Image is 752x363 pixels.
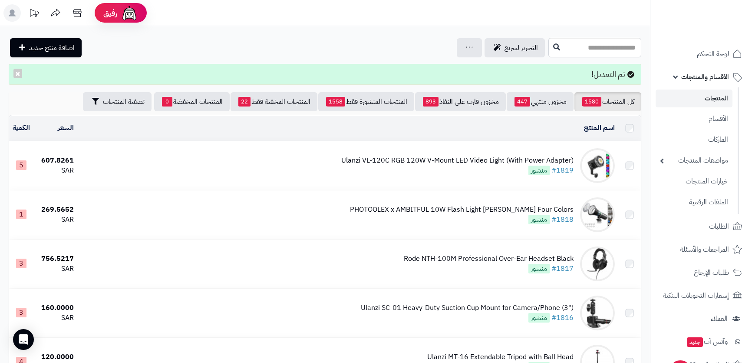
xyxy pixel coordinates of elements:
img: Rode NTH-100M Professional Over-Ear Headset Black [580,246,615,281]
span: 3 [16,259,26,268]
span: طلبات الإرجاع [694,266,729,279]
a: المراجعات والأسئلة [656,239,747,260]
span: 447 [515,97,530,107]
span: جديد [687,337,703,347]
div: SAR [37,166,74,176]
a: مواصفات المنتجات [656,151,732,170]
div: SAR [37,264,74,274]
span: 5 [16,160,26,170]
span: 1558 [326,97,345,107]
img: PHOTOOLEX x AMBITFUL 10W Flash Light Photography Spotlight Four Colors [580,197,615,232]
div: 607.8261 [37,156,74,166]
a: #1816 [551,313,574,323]
img: Ulanzi VL-120C RGB 120W V-Mount LED Video Light (With Power Adapter) [580,148,615,183]
a: العملاء [656,308,747,329]
a: خيارات المنتجات [656,172,732,191]
a: المنتجات المخفية فقط22 [231,92,317,111]
span: 3 [16,308,26,317]
a: الكمية [13,123,30,133]
div: SAR [37,215,74,225]
span: منشور [528,313,550,323]
a: الماركات [656,130,732,149]
span: 893 [423,97,439,107]
a: مخزون قارب على النفاذ893 [415,92,506,111]
div: 160.0000 [37,303,74,313]
span: منشور [528,264,550,273]
a: كل المنتجات1580 [574,92,641,111]
div: Ulanzi VL-120C RGB 120W V-Mount LED Video Light (With Power Adapter) [341,156,574,166]
div: Ulanzi MT-16 Extendable Tripod with Ball Head [427,352,574,362]
button: تصفية المنتجات [83,92,152,111]
span: المراجعات والأسئلة [680,243,729,256]
a: الطلبات [656,216,747,237]
div: 120.0000 [37,352,74,362]
div: تم التعديل! [9,64,641,85]
a: تحديثات المنصة [23,4,45,24]
span: منشور [528,215,550,224]
a: لوحة التحكم [656,43,747,64]
a: التحرير لسريع [485,38,545,57]
span: إشعارات التحويلات البنكية [663,290,729,302]
div: Ulanzi SC-01 Heavy-Duty Suction Cup Mount for Camera/Phone (3") [361,303,574,313]
a: إشعارات التحويلات البنكية [656,285,747,306]
span: لوحة التحكم [697,48,729,60]
a: المنتجات [656,90,732,107]
a: المنتجات المنشورة فقط1558 [318,92,414,111]
span: الأقسام والمنتجات [681,71,729,83]
span: 1580 [582,97,601,107]
div: Rode NTH-100M Professional Over-Ear Headset Black [404,254,574,264]
span: العملاء [711,313,728,325]
div: Open Intercom Messenger [13,329,34,350]
span: 1 [16,210,26,219]
a: السعر [58,123,74,133]
a: المنتجات المخفضة0 [154,92,230,111]
div: SAR [37,313,74,323]
div: 269.5652 [37,205,74,215]
a: الملفات الرقمية [656,193,732,212]
a: #1818 [551,214,574,225]
a: طلبات الإرجاع [656,262,747,283]
a: وآتس آبجديد [656,331,747,352]
span: رفيق [103,8,117,18]
a: #1817 [551,263,574,274]
button: × [13,69,22,78]
a: الأقسام [656,110,732,128]
div: 756.5217 [37,254,74,264]
span: 0 [162,97,172,107]
span: اضافة منتج جديد [29,43,75,53]
span: التحرير لسريع [505,43,538,53]
img: ai-face.png [121,4,138,22]
span: تصفية المنتجات [103,97,145,107]
span: منشور [528,166,550,175]
a: #1819 [551,165,574,176]
span: الطلبات [709,220,729,233]
img: Ulanzi SC-01 Heavy-Duty Suction Cup Mount for Camera/Phone (3") [580,296,615,330]
a: اسم المنتج [584,123,615,133]
span: وآتس آب [686,336,728,348]
div: PHOTOOLEX x AMBITFUL 10W Flash Light [PERSON_NAME] Four Colors [350,205,574,215]
a: اضافة منتج جديد [10,38,82,57]
a: مخزون منتهي447 [507,92,574,111]
span: 22 [238,97,251,107]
